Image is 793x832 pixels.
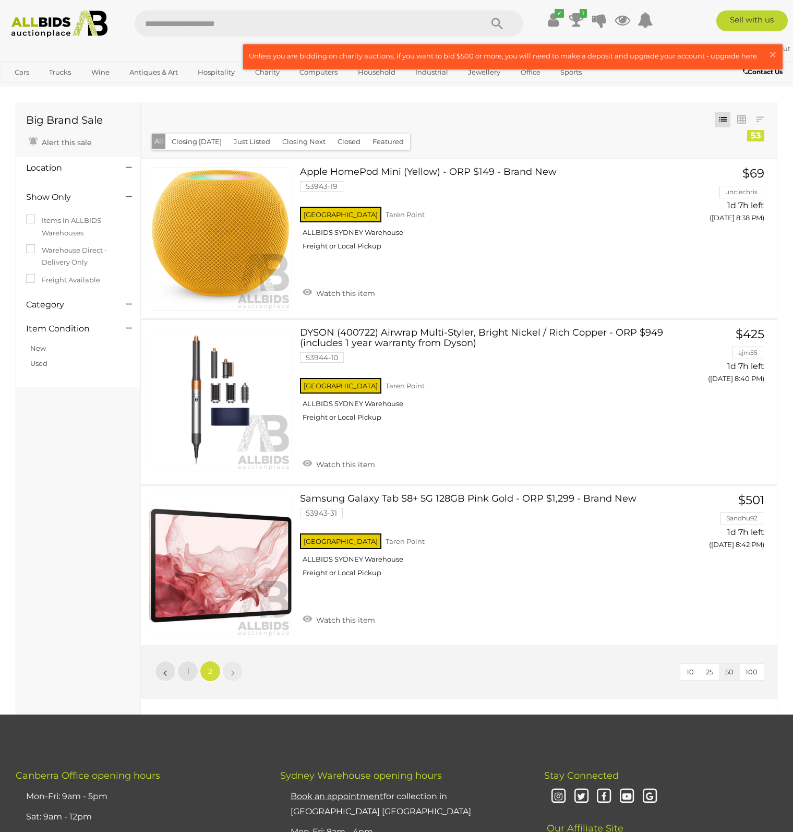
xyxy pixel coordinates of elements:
[248,64,286,81] a: Charity
[227,134,277,150] button: Just Listed
[30,359,47,367] a: Used
[26,215,130,239] label: Items in ALLBIDS Warehouses
[85,64,116,81] a: Wine
[191,64,242,81] a: Hospitality
[314,615,375,625] span: Watch this item
[300,284,378,300] a: Watch this item
[314,289,375,298] span: Watch this item
[26,114,130,126] h1: Big Brand Sale
[739,664,764,680] button: 100
[743,66,785,78] a: Contact Us
[26,244,130,269] label: Warehouse Direct - Delivery Only
[719,664,740,680] button: 50
[42,64,78,81] a: Trucks
[544,770,619,781] span: Stay Connected
[300,611,378,627] a: Watch this item
[152,134,166,149] button: All
[155,661,176,682] a: «
[26,134,94,149] a: Alert this sale
[746,668,758,676] span: 100
[165,134,228,150] button: Closing [DATE]
[23,787,254,807] li: Mon-Fri: 9am - 5pm
[6,10,113,38] img: Allbids.com.au
[123,64,185,81] a: Antiques & Art
[39,138,91,147] span: Alert this sale
[291,791,383,801] u: Book an appointment
[569,10,584,29] a: 1
[747,130,764,141] div: 53
[26,274,100,286] label: Freight Available
[700,664,719,680] button: 25
[554,64,588,81] a: Sports
[291,791,471,816] a: Book an appointmentfor collection in [GEOGRAPHIC_DATA] [GEOGRAPHIC_DATA]
[366,134,410,150] button: Featured
[30,344,46,352] a: New
[471,10,523,37] button: Search
[8,81,95,98] a: [GEOGRAPHIC_DATA]
[351,64,402,81] a: Household
[555,9,564,18] i: ✔
[308,328,664,430] a: DYSON (400722) Airwrap Multi-Styler, Bright Nickel / Rich Copper - ORP $949 (includes 1 year warr...
[408,64,455,81] a: Industrial
[187,667,189,676] span: 1
[331,134,367,150] button: Closed
[26,193,110,202] h4: Show Only
[687,668,694,676] span: 10
[280,770,442,781] span: Sydney Warehouse opening hours
[461,64,507,81] a: Jewellery
[679,328,767,389] a: $425 ajm55 1d 7h left ([DATE] 8:40 PM)
[23,807,254,827] li: Sat: 9am - 12pm
[308,494,664,585] a: Samsung Galaxy Tab S8+ 5G 128GB Pink Gold - ORP $1,299 - Brand New 53943-31 [GEOGRAPHIC_DATA] Tar...
[618,788,636,806] i: Youtube
[549,788,568,806] i: Instagram
[546,10,561,29] a: ✔
[514,64,547,81] a: Office
[706,668,713,676] span: 25
[222,661,243,682] a: »
[26,163,110,173] h4: Location
[716,10,788,31] a: Sell with us
[768,44,777,65] span: ×
[26,324,110,334] h4: Item Condition
[572,788,591,806] i: Twitter
[308,167,664,258] a: Apple HomePod Mini (Yellow) - ORP $149 - Brand New 53943-19 [GEOGRAPHIC_DATA] Taren Point ALLBIDS...
[595,788,614,806] i: Facebook
[293,64,344,81] a: Computers
[8,64,36,81] a: Cars
[580,9,587,18] i: 1
[300,456,378,471] a: Watch this item
[679,494,767,555] a: $501 Sandhu92 1d 7h left ([DATE] 8:42 PM)
[641,788,659,806] i: Google
[208,667,212,676] span: 2
[314,460,375,469] span: Watch this item
[276,134,332,150] button: Closing Next
[736,327,764,341] span: $425
[725,668,734,676] span: 50
[680,664,700,680] button: 10
[26,300,110,310] h4: Category
[738,493,764,507] span: $501
[742,166,764,181] span: $69
[16,770,160,781] span: Canberra Office opening hours
[200,661,221,682] a: 2
[177,661,198,682] a: 1
[743,68,783,76] b: Contact Us
[679,167,767,228] a: $69 unclechris 1d 7h left ([DATE] 8:38 PM)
